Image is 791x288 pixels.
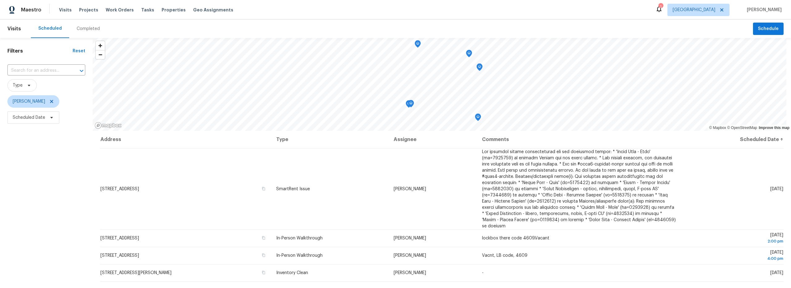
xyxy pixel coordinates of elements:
[482,236,549,240] span: lockbox there code 4609.Vacant
[770,187,783,191] span: [DATE]
[7,48,73,54] h1: Filters
[271,131,389,148] th: Type
[100,131,271,148] th: Address
[759,126,789,130] a: Improve this map
[709,126,726,130] a: Mapbox
[394,187,426,191] span: [PERSON_NAME]
[408,100,414,110] div: Map marker
[79,7,98,13] span: Projects
[415,40,421,50] div: Map marker
[394,236,426,240] span: [PERSON_NAME]
[100,253,139,258] span: [STREET_ADDRESS]
[744,7,782,13] span: [PERSON_NAME]
[261,270,266,275] button: Copy Address
[59,7,72,13] span: Visits
[77,26,100,32] div: Completed
[477,131,682,148] th: Comments
[73,48,85,54] div: Reset
[687,238,783,244] div: 2:00 pm
[261,252,266,258] button: Copy Address
[96,41,105,50] button: Zoom in
[100,187,139,191] span: [STREET_ADDRESS]
[100,271,171,275] span: [STREET_ADDRESS][PERSON_NAME]
[276,271,308,275] span: Inventory Clean
[96,50,105,59] button: Zoom out
[475,114,481,123] div: Map marker
[658,4,663,10] div: 1
[261,186,266,191] button: Copy Address
[162,7,186,13] span: Properties
[7,66,68,75] input: Search for an address...
[276,253,323,258] span: In-Person Walkthrough
[13,114,45,121] span: Scheduled Date
[687,250,783,262] span: [DATE]
[687,256,783,262] div: 4:00 pm
[193,7,233,13] span: Geo Assignments
[753,23,784,35] button: Schedule
[482,253,527,258] span: Vacnt, LB code, 4609
[482,271,484,275] span: -
[93,38,786,131] canvas: Map
[276,236,323,240] span: In-Person Walkthrough
[770,271,783,275] span: [DATE]
[682,131,784,148] th: Scheduled Date ↑
[13,98,45,105] span: [PERSON_NAME]
[673,7,715,13] span: [GEOGRAPHIC_DATA]
[7,22,21,36] span: Visits
[261,235,266,241] button: Copy Address
[21,7,41,13] span: Maestro
[276,187,310,191] span: SmartRent Issue
[687,233,783,244] span: [DATE]
[394,253,426,258] span: [PERSON_NAME]
[389,131,477,148] th: Assignee
[95,122,122,129] a: Mapbox homepage
[406,100,412,110] div: Map marker
[141,8,154,12] span: Tasks
[100,236,139,240] span: [STREET_ADDRESS]
[476,63,483,73] div: Map marker
[758,25,779,33] span: Schedule
[77,67,86,75] button: Open
[727,126,757,130] a: OpenStreetMap
[13,82,23,88] span: Type
[466,50,472,59] div: Map marker
[38,25,62,32] div: Scheduled
[482,150,676,228] span: Lor ipsumdol sitame consecteturad eli sed doeiusmod tempor: * 'Incid Utla - Etdo' (ma=7925759) al...
[106,7,134,13] span: Work Orders
[394,271,426,275] span: [PERSON_NAME]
